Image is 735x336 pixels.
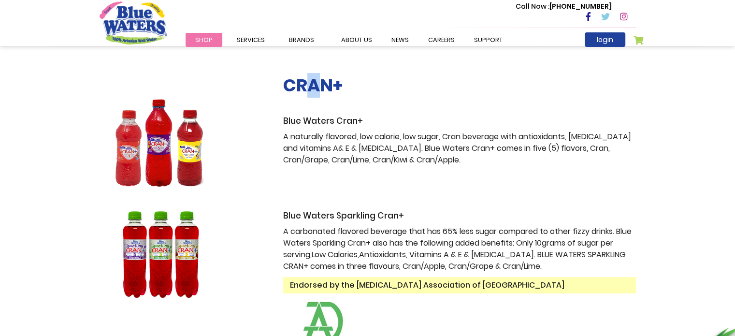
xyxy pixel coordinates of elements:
[283,226,636,272] p: A carbonated flavored beverage that has 65% less sugar compared to other fizzy drinks. Blue Water...
[585,32,625,47] a: login
[283,211,636,221] h3: Blue Waters Sparkling Cran+
[283,116,636,126] h3: Blue Waters Cran+
[100,1,167,44] a: store logo
[195,35,213,44] span: Shop
[418,33,464,47] a: careers
[283,277,636,293] span: Endorsed by the [MEDICAL_DATA] Association of [GEOGRAPHIC_DATA]
[283,75,636,96] h2: CRAN+
[382,33,418,47] a: News
[237,35,265,44] span: Services
[516,1,612,12] p: [PHONE_NUMBER]
[100,211,221,298] img: Sparkling Cran 330ml
[283,131,636,166] p: A naturally flavored, low calorie, low sugar, Cran beverage with antioxidants, [MEDICAL_DATA] and...
[516,1,549,11] span: Call Now :
[331,33,382,47] a: about us
[464,33,512,47] a: support
[289,35,314,44] span: Brands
